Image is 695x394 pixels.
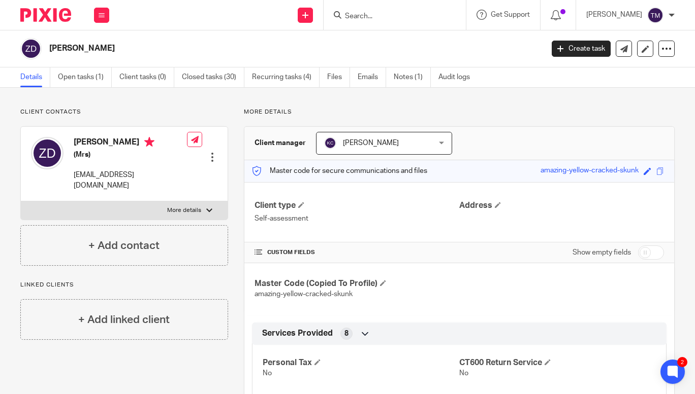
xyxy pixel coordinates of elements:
p: Master code for secure communications and files [252,166,427,176]
h3: Client manager [255,138,306,148]
a: Details [20,67,50,87]
p: Linked clients [20,281,228,289]
h4: + Add contact [88,238,160,254]
img: svg%3E [647,7,664,23]
h4: [PERSON_NAME] [74,137,187,150]
img: svg%3E [31,137,64,169]
span: No [459,370,468,377]
a: Emails [358,67,386,87]
img: Pixie [20,8,71,22]
span: [PERSON_NAME] [343,139,399,147]
h4: Address [459,200,664,211]
h4: Personal Tax [263,357,459,368]
p: More details [244,108,675,116]
a: Closed tasks (30) [182,67,244,87]
span: No [263,370,272,377]
span: Get Support [491,11,530,18]
div: 2 [677,357,687,367]
i: Primary [144,137,154,147]
a: Notes (1) [394,67,431,87]
h4: CT600 Return Service [459,357,656,368]
p: More details [167,206,201,214]
a: Recurring tasks (4) [252,67,320,87]
p: [PERSON_NAME] [586,10,642,20]
h4: CUSTOM FIELDS [255,248,459,257]
a: Files [327,67,350,87]
span: amazing-yellow-cracked-skunk [255,291,353,298]
a: Open tasks (1) [58,67,112,87]
h4: + Add linked client [78,312,170,328]
h2: [PERSON_NAME] [49,43,439,54]
a: Create task [552,41,611,57]
p: Client contacts [20,108,228,116]
label: Show empty fields [573,247,631,258]
input: Search [344,12,435,21]
img: svg%3E [324,137,336,149]
span: 8 [344,329,349,339]
a: Audit logs [438,67,478,87]
a: Client tasks (0) [119,67,174,87]
span: Services Provided [262,328,333,339]
p: Self-assessment [255,213,459,224]
div: amazing-yellow-cracked-skunk [541,165,639,177]
h4: Client type [255,200,459,211]
img: svg%3E [20,38,42,59]
p: [EMAIL_ADDRESS][DOMAIN_NAME] [74,170,187,191]
h4: Master Code (Copied To Profile) [255,278,459,289]
h5: (Mrs) [74,150,187,160]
